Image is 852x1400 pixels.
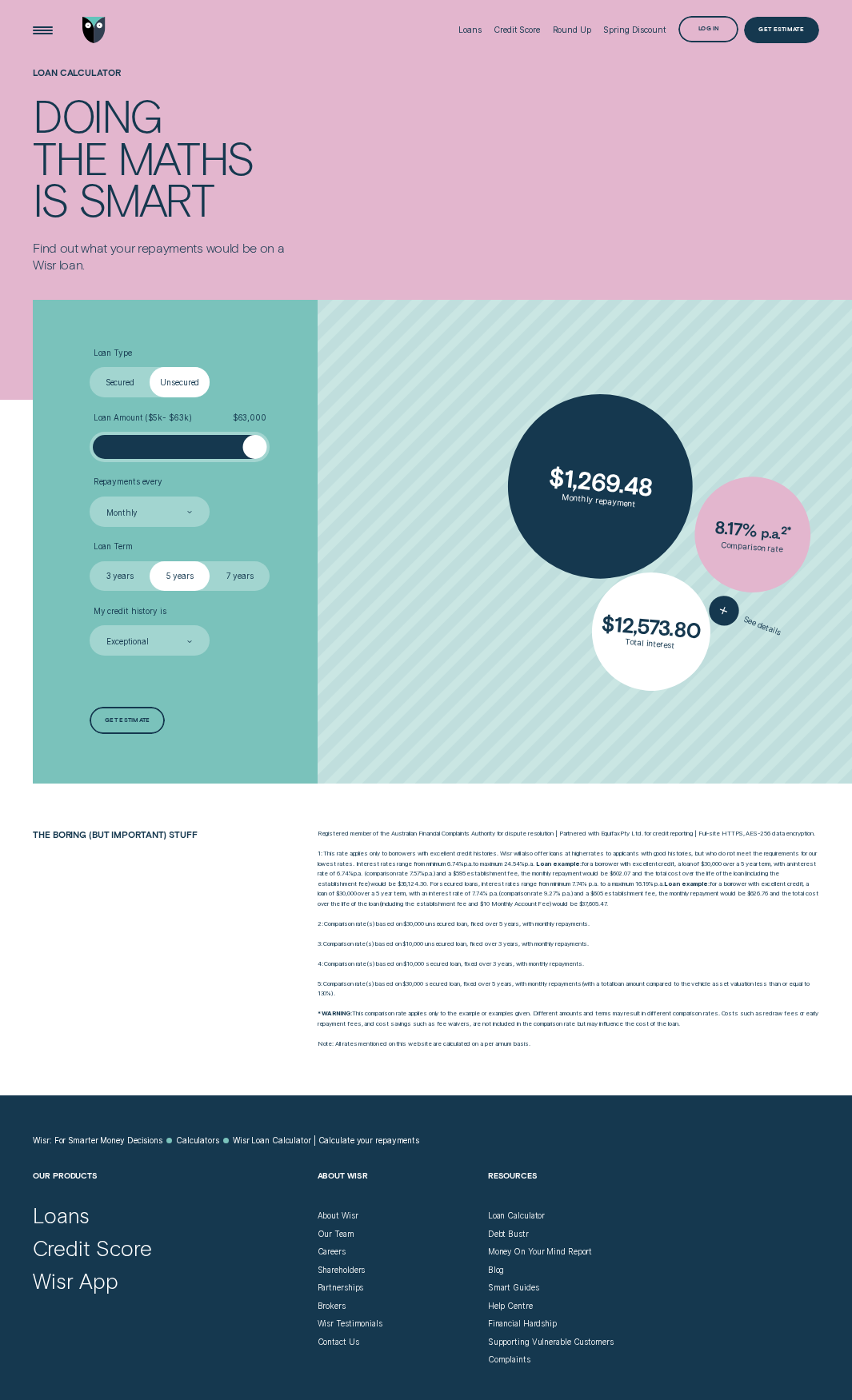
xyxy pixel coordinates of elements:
[678,16,738,43] button: Log in
[318,1318,382,1329] a: Wisr Testimonials
[94,477,162,487] span: Repayments every
[318,1009,819,1029] p: This comparison rate applies only to the example or examples given. Different amounts and terms m...
[318,1265,366,1275] a: Shareholders
[458,25,481,35] div: Loans
[94,348,132,358] span: Loan Type
[354,870,363,877] span: Per Annum
[488,1282,539,1293] a: Smart Guides
[33,1235,151,1262] a: Credit Score
[366,920,369,927] span: (
[620,830,630,837] span: Pty
[331,990,334,997] span: )
[176,1135,219,1146] a: Calculators
[33,1135,162,1146] a: Wisr: For Smarter Money Decisions
[106,507,138,517] div: Monthly
[366,980,368,987] span: (
[318,979,819,999] p: 5: Comparison rate s based on $30,000 secured loan, fixed over 5 years, with monthly repayments w...
[233,1135,419,1146] a: Wisr Loan Calculator | Calculate your repayments
[33,240,293,273] p: Find out what your repayments would be on a Wisr loan.
[488,1211,546,1221] a: Loan Calculator
[210,561,270,592] label: 7 years
[33,67,293,94] h1: Loan Calculator
[318,849,819,909] p: 1: This rate applies only to borrowers with excellent credit histories. Wisr will also offer loan...
[494,25,540,35] div: Credit Score
[318,1211,358,1221] a: About Wisr
[318,1301,346,1311] div: Brokers
[94,541,133,552] span: Loan Term
[488,1318,557,1329] a: Financial Hardship
[425,870,434,877] span: Per Annum
[488,1246,593,1257] a: Money On Your Mind Report
[94,606,166,616] span: My credit history is
[233,413,266,423] span: $ 63,000
[571,890,574,897] span: )
[372,980,374,987] span: )
[106,636,149,647] div: Exceptional
[372,940,374,947] span: )
[631,830,642,837] span: Ltd
[434,870,436,877] span: )
[373,920,375,927] span: )
[318,1039,819,1050] p: Note: All rates mentioned on this website are calculated on a per annum basis.
[30,17,57,44] button: Open Menu
[33,178,67,220] div: is
[620,830,630,837] span: P T Y
[318,1229,354,1239] div: Our Team
[550,900,552,907] span: )
[582,980,584,987] span: (
[488,1301,533,1311] a: Help Centre
[90,561,150,592] label: 3 years
[498,890,501,897] span: (
[631,830,642,837] span: L T D
[318,1282,364,1293] a: Partnerships
[33,94,161,136] div: Doing
[28,829,255,840] h2: The boring (but important) stuff
[525,860,534,868] span: p.a.
[525,860,534,868] span: Per Annum
[354,870,363,877] span: p.a.
[373,960,375,967] span: )
[82,17,105,44] img: Wisr
[33,94,293,220] h4: Doing the maths is smart
[78,178,213,220] div: smart
[553,25,591,35] div: Round Up
[425,870,434,877] span: p.a.
[488,1171,649,1211] h2: Resources
[318,1337,359,1347] a: Contact Us
[33,1268,118,1294] a: Wisr App
[744,17,819,44] a: Get Estimate
[464,860,474,868] span: Per Annum
[90,367,150,397] label: Secured
[33,137,106,178] div: the
[366,960,369,967] span: (
[318,1010,352,1017] strong: * WARNING:
[364,870,366,877] span: (
[705,592,786,646] button: See details
[33,1171,307,1211] h2: Our Products
[94,413,192,423] span: Loan Amount ( $5k - $63k )
[150,561,210,592] label: 5 years
[33,1203,90,1229] a: Loans
[488,1337,614,1347] a: Supporting Vulnerable Customers
[379,900,382,907] span: (
[464,860,474,868] span: p.a.
[488,1265,505,1275] a: Blog
[318,1171,478,1211] h2: About Wisr
[488,1229,529,1239] a: Debt Bustr
[664,880,710,887] strong: Loan example:
[318,959,819,970] p: 4: Comparison rate s based on $10,000 secured loan, fixed over 3 years, with monthly repayments.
